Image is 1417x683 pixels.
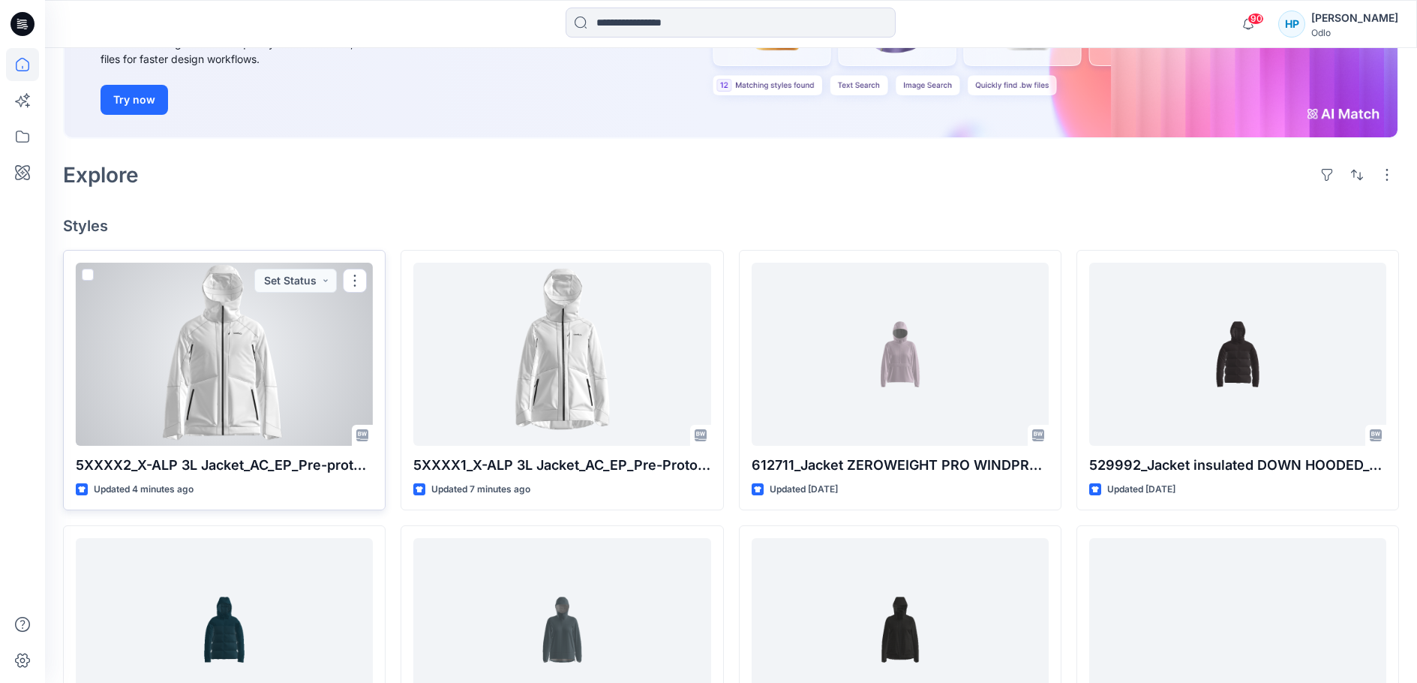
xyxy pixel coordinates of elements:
[1107,482,1175,498] p: Updated [DATE]
[101,85,168,115] button: Try now
[63,217,1399,235] h4: Styles
[94,482,194,498] p: Updated 4 minutes ago
[413,455,710,476] p: 5XXXX1_X-ALP 3L Jacket_AC_EP_Pre-Proto_GM
[431,482,530,498] p: Updated 7 minutes ago
[63,163,139,187] h2: Explore
[1089,455,1386,476] p: 529992_Jacket insulated DOWN HOODED_SMS_3D
[752,455,1049,476] p: 612711_Jacket ZEROWEIGHT PRO WINDPROOF ANORAK_SMS_3D
[752,263,1049,446] a: 612711_Jacket ZEROWEIGHT PRO WINDPROOF ANORAK_SMS_3D
[1089,263,1386,446] a: 529992_Jacket insulated DOWN HOODED_SMS_3D
[1278,11,1305,38] div: HP
[76,455,373,476] p: 5XXXX2_X-ALP 3L Jacket_AC_EP_Pre-proto_GM
[76,263,373,446] a: 5XXXX2_X-ALP 3L Jacket_AC_EP_Pre-proto_GM
[770,482,838,498] p: Updated [DATE]
[413,263,710,446] a: 5XXXX1_X-ALP 3L Jacket_AC_EP_Pre-Proto_GM
[1311,27,1398,38] div: Odlo
[1311,9,1398,27] div: [PERSON_NAME]
[1247,13,1264,25] span: 90
[101,35,438,67] div: Use text or image search to quickly locate relevant, editable .bw files for faster design workflows.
